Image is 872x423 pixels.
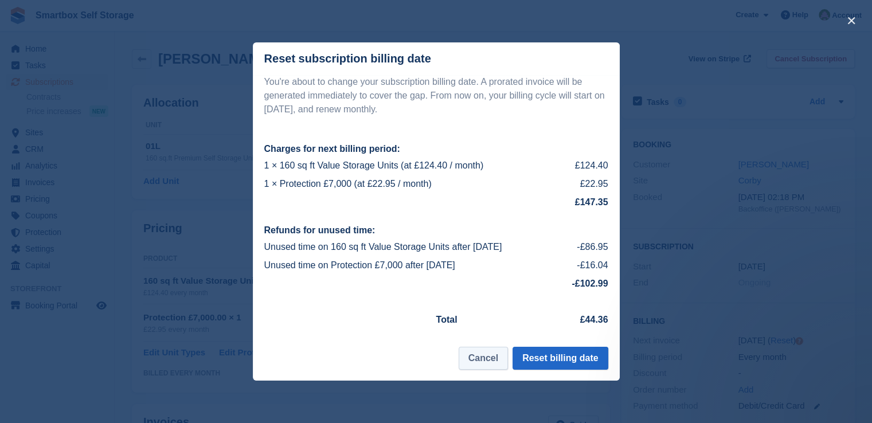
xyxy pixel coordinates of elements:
[459,347,508,370] button: Cancel
[580,315,608,324] strong: £44.36
[842,11,861,30] button: close
[572,279,608,288] strong: -£102.99
[264,75,608,116] p: You're about to change your subscription billing date. A prorated invoice will be generated immed...
[264,144,608,154] h2: Charges for next billing period:
[575,197,608,207] strong: £147.35
[568,256,608,275] td: -£16.04
[563,175,608,193] td: £22.95
[264,175,563,193] td: 1 × Protection £7,000 (at £22.95 / month)
[264,238,569,256] td: Unused time on 160 sq ft Value Storage Units after [DATE]
[436,315,457,324] strong: Total
[264,52,431,65] div: Reset subscription billing date
[568,238,608,256] td: -£86.95
[264,256,569,275] td: Unused time on Protection £7,000 after [DATE]
[264,156,563,175] td: 1 × 160 sq ft Value Storage Units (at £124.40 / month)
[513,347,608,370] button: Reset billing date
[563,156,608,175] td: £124.40
[264,225,608,236] h2: Refunds for unused time:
